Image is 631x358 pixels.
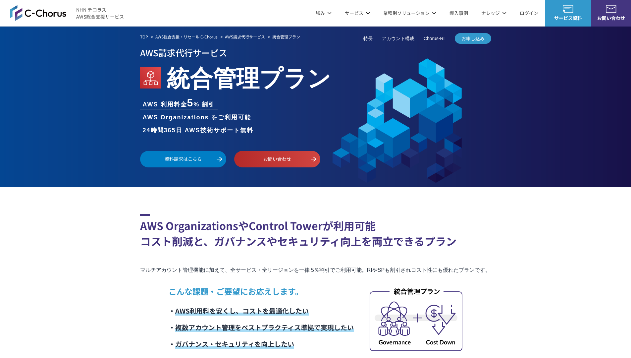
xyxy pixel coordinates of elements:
[481,10,506,17] p: ナレッジ
[455,35,491,42] span: お申し込み
[234,151,320,167] a: お問い合わせ
[169,303,354,319] li: ・
[591,15,631,22] span: お問い合わせ
[76,6,124,20] span: NHN テコラス AWS総合支援サービス
[382,35,414,42] a: アカウント構成
[175,306,309,316] span: AWS利用料を安くし、コストを最適化したい
[175,339,294,349] span: ガバナンス・セキュリティを向上したい
[169,319,354,336] li: ・
[140,266,491,275] p: マルチアカウント管理機能に加えて、全サービス・全リージョンを一律 5％割引でご利用可能。RIやSPも割引されコスト性にも優れたプランです。
[10,5,66,21] img: AWS総合支援サービス C-Chorus
[140,34,148,40] a: TOP
[187,97,194,109] span: 5
[140,214,491,249] h2: AWS OrganizationsやControl Towerが利用可能 コスト削減と、ガバナンスやセキュリティ向上を両立できるプラン
[225,34,265,40] a: AWS請求代行サービス
[140,126,256,135] li: 24時間365日 AWS技術サポート無料
[370,287,462,351] img: 統合管理プラン_内容イメージ
[155,34,218,40] a: AWS総合支援・リセール C-Chorus
[140,97,218,109] li: AWS 利用料金 % 割引
[140,113,254,122] li: AWS Organizations をご利用可能
[563,5,573,13] img: AWS総合支援サービス C-Chorus サービス資料
[167,60,331,93] em: 統合管理プラン
[520,10,538,17] a: ログイン
[316,10,332,17] p: 強み
[424,35,445,42] a: Chorus-RI
[545,15,591,22] span: サービス資料
[363,35,373,42] a: 特長
[175,323,354,332] span: 複数アカウント管理をベストプラクティス準拠で実現したい
[140,151,226,167] a: 資料請求はこちら
[169,336,354,352] li: ・
[169,285,354,297] p: こんな課題・ご要望にお応えします。
[272,34,300,39] em: 統合管理プラン
[140,45,491,60] p: AWS請求代行サービス
[140,67,161,89] img: AWS Organizations
[449,10,468,17] a: 導入事例
[455,33,491,44] a: お申し込み
[606,5,616,13] img: お問い合わせ
[345,10,370,17] p: サービス
[10,5,124,21] a: AWS総合支援サービス C-ChorusNHN テコラスAWS総合支援サービス
[383,10,436,17] p: 業種別ソリューション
